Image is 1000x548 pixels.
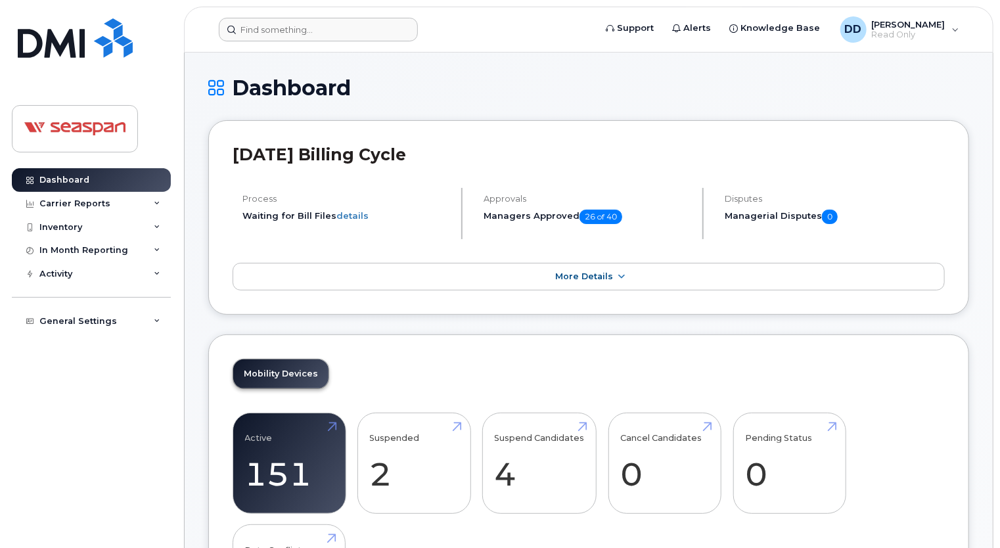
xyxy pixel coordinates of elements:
[484,210,691,224] h5: Managers Approved
[495,420,585,507] a: Suspend Candidates 4
[242,210,450,222] li: Waiting for Bill Files
[555,271,613,281] span: More Details
[580,210,622,224] span: 26 of 40
[370,420,459,507] a: Suspended 2
[245,420,334,507] a: Active 151
[336,210,369,221] a: details
[620,420,709,507] a: Cancel Candidates 0
[822,210,838,224] span: 0
[484,194,691,204] h4: Approvals
[725,194,945,204] h4: Disputes
[745,420,834,507] a: Pending Status 0
[725,210,945,224] h5: Managerial Disputes
[242,194,450,204] h4: Process
[208,76,969,99] h1: Dashboard
[233,359,329,388] a: Mobility Devices
[233,145,945,164] h2: [DATE] Billing Cycle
